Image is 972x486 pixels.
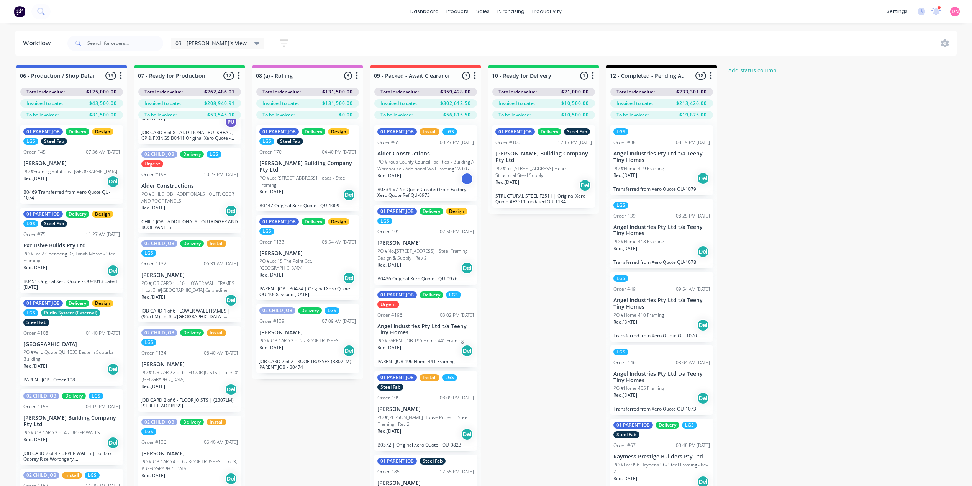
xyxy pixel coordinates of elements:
p: [PERSON_NAME] Building Company Pty Ltd [259,160,356,173]
div: Design [328,128,349,135]
span: To be invoiced: [262,111,295,118]
div: Order #91 [377,228,400,235]
div: 06:40 AM [DATE] [204,439,238,446]
p: Req. [DATE] [377,344,401,351]
div: Design [92,300,113,307]
p: Req. [DATE] [613,319,637,326]
p: [PERSON_NAME] [259,250,356,257]
div: 01 PARENT JOBDeliverySteel FabOrder #10012:17 PM [DATE][PERSON_NAME] Building Company Pty LtdPO #... [492,125,595,208]
p: Transferred from Xero QUote QU-1070 [613,333,710,339]
div: 01 PARENT JOB [377,208,417,215]
span: 03 - [PERSON_NAME]'s View [175,39,247,47]
div: 08:25 PM [DATE] [676,213,710,219]
div: Order #70 [259,149,282,155]
p: PO #JOB CARD 2 of 6 - FLOOR JOISTS | Lot 3, #[GEOGRAPHIC_DATA] [141,369,238,383]
img: Factory [14,6,25,17]
div: Del [343,345,355,357]
div: LGS [613,202,628,209]
span: $43,500.00 [89,100,117,107]
p: Req. [DATE] [141,383,165,390]
p: PARENT JOB - B0474 | Original Xero Quote - QU-1068 issued [DATE] [259,286,356,297]
div: LGSOrder #3908:25 PM [DATE]Angel Industries Pty Ltd t/a Teeny Tiny HomesPO #Home 418 FramingReq.[... [610,199,713,268]
p: PARENT JOB 196 Home 441 Framing [377,358,474,364]
div: 06:54 AM [DATE] [322,239,356,245]
p: Req. [DATE] [141,472,165,479]
p: Req. [DATE] [613,475,637,482]
p: B0469 Transferred from Xero Quote QU-1074 [23,189,120,201]
div: Order #67 [613,442,636,449]
div: LGS [613,128,628,135]
span: Total order value: [380,88,419,95]
div: LGSOrder #4909:54 AM [DATE]Angel Industries Pty Ltd t/a Teeny Tiny HomesPO #Home 410 FramingReq.[... [610,272,713,342]
div: Delivery [62,393,86,399]
span: $0.00 [339,111,353,118]
div: 01 PARENT JOB [259,128,299,135]
p: PO #Lot [STREET_ADDRESS] Heads - Structural Steel Supply [495,165,592,179]
div: purchasing [493,6,528,17]
p: PO #Lot 2 Goenoeng Dr, Tanah Merah - Steel Framing [23,250,120,264]
div: 02 CHILD JOB [141,329,177,336]
span: Invoiced to date: [616,100,653,107]
div: 02:50 PM [DATE] [440,228,474,235]
div: Del [343,189,355,201]
span: To be invoiced: [380,111,413,118]
div: 01 PARENT JOBDeliveryDesignLGSSteel FabOrder #7004:40 PM [DATE][PERSON_NAME] Building Company Pty... [256,125,359,211]
div: 01 PARENT JOBInstallLGSOrder #6503:27 PM [DATE]Alder ConstructionsPO #Rous County Council Facilit... [374,125,477,201]
div: Order #49 [613,286,636,293]
div: LGS [442,128,457,135]
p: Req. [DATE] [613,245,637,252]
div: Purlin System (External) [41,309,100,316]
div: 02 CHILD JOB [259,307,295,314]
p: PO #Framing Solutions -[GEOGRAPHIC_DATA] [23,168,117,175]
div: Order #46 [613,359,636,366]
p: [PERSON_NAME] [259,329,356,336]
p: Angel Industries Pty Ltd t/a Teeny Tiny Homes [613,297,710,310]
div: 01 PARENT JOB [23,300,63,307]
div: productivity [528,6,565,17]
p: JOB CARD 1 of 6 - LOWER WALL FRAMES | (955 LM) Lot 3, #[GEOGRAPHIC_DATA], Carsledine [141,308,238,319]
div: LGS [613,349,628,355]
p: Angel Industries Pty Ltd t/a Teeny Tiny Homes [377,323,474,336]
p: [PERSON_NAME] [23,160,120,167]
div: Order #45 [23,149,46,155]
div: 04:40 PM [DATE] [322,149,356,155]
p: Req. [DATE] [141,205,165,211]
span: $21,000.00 [561,88,589,95]
div: 02 CHILD JOB [23,393,59,399]
span: $53,545.10 [207,111,235,118]
div: LGS [23,220,38,227]
span: Total order value: [262,88,301,95]
div: Del [107,363,119,375]
div: Steel Fab [420,458,446,465]
p: Req. [DATE] [377,428,401,435]
div: 01 PARENT JOB [23,128,63,135]
button: Add status column [724,65,781,75]
p: [PERSON_NAME] Building Company Pty Ltd [495,151,592,164]
div: 02 CHILD JOB [141,419,177,425]
div: 07:09 AM [DATE] [322,318,356,325]
p: PO #PARENT JOB 196 Home 441 Framing [377,337,464,344]
div: Del [697,319,709,331]
div: Workflow [23,39,54,48]
div: I [461,173,473,185]
div: PU [225,116,237,128]
div: 01 PARENT JOB [23,211,63,218]
div: 03:48 PM [DATE] [676,442,710,449]
div: 01 PARENT JOBDeliveryDesignLGSSteel FabOrder #4507:36 AM [DATE][PERSON_NAME]PO #Framing Solutions... [20,125,123,204]
p: PO #Lot 956 Haydens St - Steel Framing - Rev 2 [613,461,710,475]
div: Del [697,172,709,185]
div: Delivery [538,128,561,135]
span: Total order value: [26,88,65,95]
p: Req. [DATE] [613,172,637,179]
p: B0451 Original Xero Quote - QU-1013 dated [DATE] [23,278,120,290]
p: PO #JOB CARD 2 of 2 - ROOF TRUSSES [259,337,339,344]
div: LGS [377,218,392,224]
div: Del [225,294,237,306]
div: 03:02 PM [DATE] [440,312,474,319]
div: 12:17 PM [DATE] [558,139,592,146]
div: LGS [325,307,339,314]
p: Req. [DATE] [23,363,47,370]
div: 03:27 PM [DATE] [440,139,474,146]
div: Order #108 [23,330,48,337]
div: Order #155 [23,403,48,410]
